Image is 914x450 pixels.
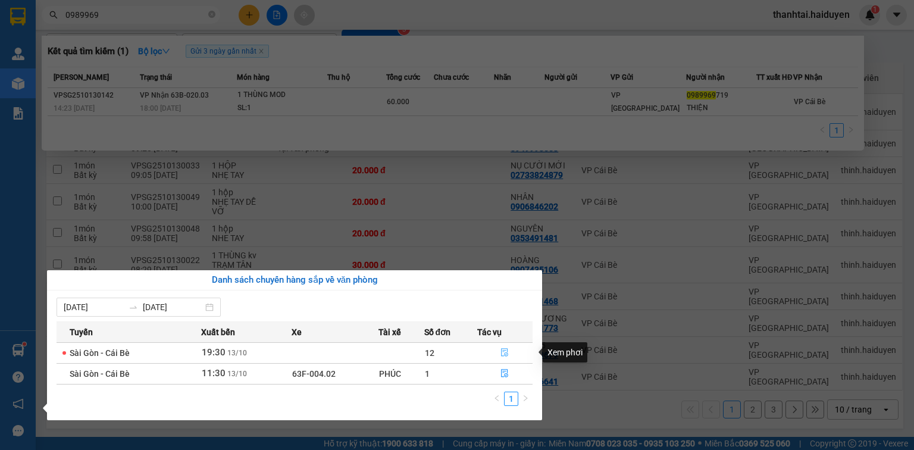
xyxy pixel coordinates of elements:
[378,326,401,339] span: Tài xế
[201,326,235,339] span: Xuất bến
[227,370,247,378] span: 13/10
[129,302,138,312] span: swap-right
[500,348,509,358] span: file-done
[478,343,533,362] button: file-done
[490,392,504,406] li: Previous Page
[493,395,500,402] span: left
[504,392,518,406] li: 1
[70,348,130,358] span: Sài Gòn - Cái Bè
[202,368,226,379] span: 11:30
[425,348,434,358] span: 12
[70,326,93,339] span: Tuyến
[424,326,451,339] span: Số đơn
[143,301,203,314] input: Đến ngày
[518,392,533,406] li: Next Page
[129,302,138,312] span: to
[379,367,423,380] div: PHÚC
[57,273,533,287] div: Danh sách chuyến hàng sắp về văn phòng
[425,369,430,379] span: 1
[477,326,502,339] span: Tác vụ
[505,392,518,405] a: 1
[543,342,587,362] div: Xem phơi
[292,369,336,379] span: 63F-004.02
[522,395,529,402] span: right
[478,364,533,383] button: file-done
[70,369,130,379] span: Sài Gòn - Cái Bè
[490,392,504,406] button: left
[292,326,302,339] span: Xe
[227,349,247,357] span: 13/10
[64,301,124,314] input: Từ ngày
[202,347,226,358] span: 19:30
[500,369,509,379] span: file-done
[518,392,533,406] button: right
